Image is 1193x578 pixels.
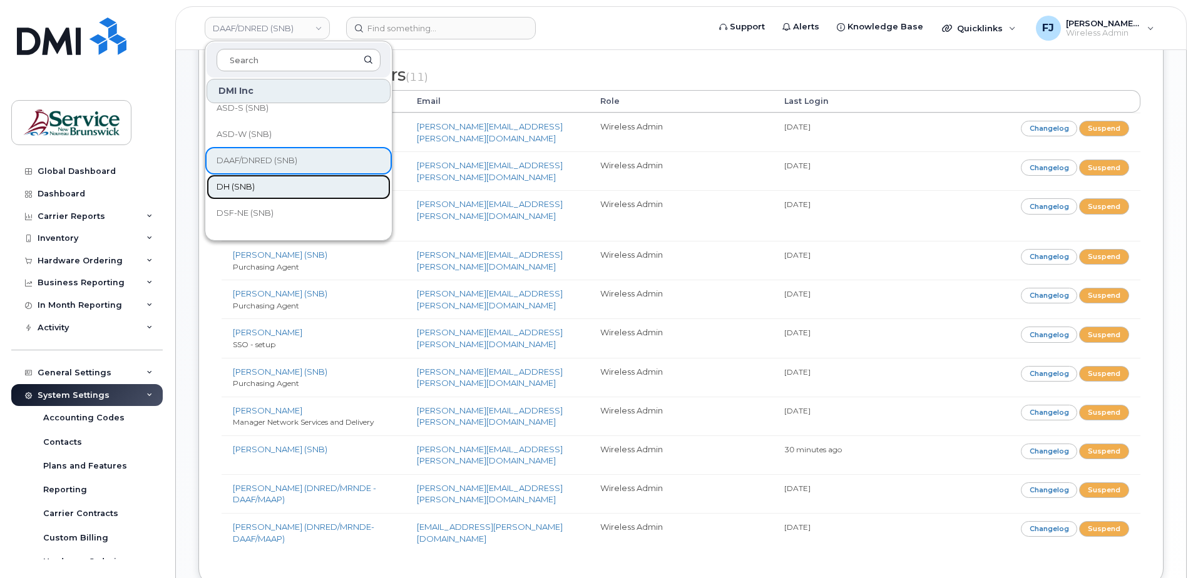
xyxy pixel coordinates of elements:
[207,79,391,103] div: DMI Inc
[207,122,391,147] a: ASD-W (SNB)
[346,17,536,39] input: Find something...
[784,445,842,454] small: 30 minutes ago
[784,328,811,337] small: [DATE]
[233,444,327,454] a: [PERSON_NAME] (SNB)
[233,327,302,337] a: [PERSON_NAME]
[1021,327,1078,342] a: Changelog
[217,49,381,71] input: Search
[1021,160,1078,175] a: Changelog
[1079,198,1129,214] a: Suspend
[1021,405,1078,420] a: Changelog
[417,160,563,182] a: [PERSON_NAME][EMAIL_ADDRESS][PERSON_NAME][DOMAIN_NAME]
[1021,121,1078,136] a: Changelog
[589,280,773,318] td: Wireless Admin
[1021,249,1078,265] a: Changelog
[217,207,274,220] span: DSF-NE (SNB)
[847,21,923,33] span: Knowledge Base
[1042,21,1054,36] span: FJ
[1079,444,1129,459] a: Suspend
[417,483,563,505] a: [PERSON_NAME][EMAIL_ADDRESS][PERSON_NAME][DOMAIN_NAME]
[589,113,773,151] td: Wireless Admin
[207,201,391,226] a: DSF-NE (SNB)
[1079,160,1129,175] a: Suspend
[1021,444,1078,459] a: Changelog
[205,17,330,39] a: DAAF/DNRED (SNB)
[1079,249,1129,265] a: Suspend
[417,327,563,349] a: [PERSON_NAME][EMAIL_ADDRESS][PERSON_NAME][DOMAIN_NAME]
[589,90,773,113] th: Role
[1021,521,1078,537] a: Changelog
[233,378,299,388] small: Purchasing Agent
[784,200,811,209] small: [DATE]
[233,262,299,271] small: Purchasing Agent
[417,199,563,221] a: [PERSON_NAME][EMAIL_ADDRESS][PERSON_NAME][DOMAIN_NAME]
[417,250,563,271] a: [PERSON_NAME][EMAIL_ADDRESS][PERSON_NAME][DOMAIN_NAME]
[1066,28,1141,38] span: Wireless Admin
[417,405,563,427] a: [PERSON_NAME][EMAIL_ADDRESS][PERSON_NAME][DOMAIN_NAME]
[1021,288,1078,303] a: Changelog
[589,358,773,397] td: Wireless Admin
[784,522,811,532] small: [DATE]
[828,14,932,39] a: Knowledge Base
[784,406,811,415] small: [DATE]
[589,190,773,241] td: Wireless Admin
[784,367,811,377] small: [DATE]
[207,69,391,94] a: ASD-N (SNB)
[417,367,563,388] a: [PERSON_NAME][EMAIL_ADDRESS][PERSON_NAME][DOMAIN_NAME]
[1079,405,1129,420] a: Suspend
[207,227,391,252] a: DSF-NO (SNB)
[1079,288,1129,303] a: Suspend
[217,181,255,193] span: DH (SNB)
[784,122,811,131] small: [DATE]
[957,23,1003,33] span: Quicklinks
[222,66,1140,84] h2: Wireless Admin Users
[417,522,563,544] a: [EMAIL_ADDRESS][PERSON_NAME][DOMAIN_NAME]
[1021,366,1078,382] a: Changelog
[233,417,374,427] small: Manager Network Services and Delivery
[233,301,299,310] small: Purchasing Agent
[1079,327,1129,342] a: Suspend
[1066,18,1141,28] span: [PERSON_NAME] (SNB)
[217,233,276,246] span: DSF-NO (SNB)
[589,151,773,190] td: Wireless Admin
[793,21,819,33] span: Alerts
[233,522,374,544] a: [PERSON_NAME] (DNRED/MRNDE-DAAF/MAAP)
[589,435,773,474] td: Wireless Admin
[784,161,811,170] small: [DATE]
[1079,482,1129,498] a: Suspend
[1027,16,1163,41] div: Fougere, Jonathan (SNB)
[589,513,773,552] td: Wireless Admin
[207,96,391,121] a: ASD-S (SNB)
[233,483,376,505] a: [PERSON_NAME] (DNRED/MRNDE - DAAF/MAAP)
[217,102,269,114] span: ASD-S (SNB)
[417,121,563,143] a: [PERSON_NAME][EMAIL_ADDRESS][PERSON_NAME][DOMAIN_NAME]
[1079,366,1129,382] a: Suspend
[233,340,275,349] small: SSO - setup
[774,14,828,39] a: Alerts
[784,289,811,298] small: [DATE]
[207,148,391,173] a: DAAF/DNRED (SNB)
[730,21,765,33] span: Support
[1079,521,1129,537] a: Suspend
[773,90,957,113] th: Last Login
[406,90,590,113] th: Email
[784,250,811,260] small: [DATE]
[417,288,563,310] a: [PERSON_NAME][EMAIL_ADDRESS][PERSON_NAME][DOMAIN_NAME]
[589,474,773,513] td: Wireless Admin
[233,367,327,377] a: [PERSON_NAME] (SNB)
[1021,482,1078,498] a: Changelog
[207,175,391,200] a: DH (SNB)
[217,128,272,141] span: ASD-W (SNB)
[784,484,811,493] small: [DATE]
[406,70,428,83] small: (11)
[233,250,327,260] a: [PERSON_NAME] (SNB)
[589,241,773,280] td: Wireless Admin
[233,288,327,298] a: [PERSON_NAME] (SNB)
[1079,121,1129,136] a: Suspend
[710,14,774,39] a: Support
[417,444,563,466] a: [PERSON_NAME][EMAIL_ADDRESS][PERSON_NAME][DOMAIN_NAME]
[1021,198,1078,214] a: Changelog
[933,16,1025,41] div: Quicklinks
[217,155,297,167] span: DAAF/DNRED (SNB)
[233,405,302,415] a: [PERSON_NAME]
